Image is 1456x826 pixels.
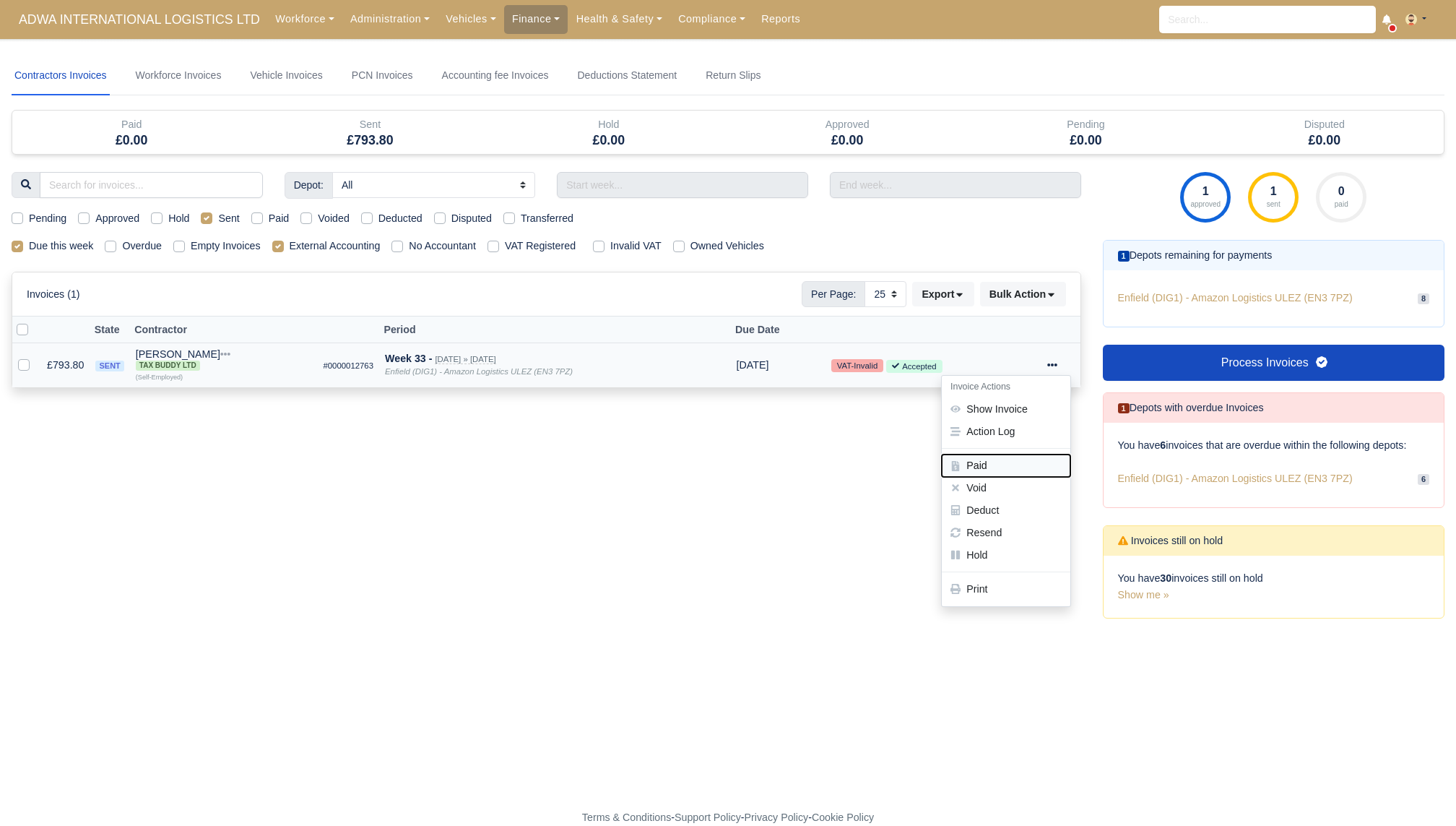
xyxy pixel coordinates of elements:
div: Hold [500,116,717,133]
span: Enfield (DIG1) - Amazon Logistics ULEZ (EN3 7PZ) [1118,291,1353,306]
button: Bulk Action [980,282,1066,306]
label: No Accountant [409,238,476,254]
label: Deducted [378,210,422,227]
div: Approved [728,111,966,154]
h6: Invoices still on hold [1118,535,1223,547]
span: 8 [1418,293,1429,304]
input: Search... [1159,6,1376,33]
span: 6 [1418,474,1429,485]
div: Disputed [1205,111,1444,154]
h5: £0.00 [739,133,955,148]
input: End week... [830,172,1081,198]
small: (Self-Employed) [136,374,183,381]
a: Print [942,578,1070,601]
th: Period [379,317,730,343]
a: Contractors Invoices [12,56,110,95]
span: ADWA INTERNATIONAL LOGISTICS LTD [12,5,267,34]
span: Per Page: [802,281,865,307]
h6: Invoice Actions [942,376,1070,398]
div: Sent [261,116,478,133]
p: You have invoices that are overdue within the following depots: [1118,437,1430,454]
a: Health & Safety [568,5,670,33]
span: Enfield (DIG1) - Amazon Logistics ULEZ (EN3 7PZ) [1118,470,1353,487]
span: 1 [1118,403,1130,414]
div: [PERSON_NAME] [136,349,312,371]
label: Voided [318,210,350,227]
a: Privacy Policy [745,812,809,823]
small: [DATE] » [DATE] [435,355,495,364]
div: Hold [490,111,728,154]
label: Disputed [451,210,492,227]
label: Approved [95,210,139,227]
div: Sent [251,111,489,154]
a: Accounting fee Invoices [439,56,552,95]
label: Invalid VAT [610,238,662,254]
label: VAT Registered [505,238,576,254]
a: Enfield (DIG1) - Amazon Logistics ULEZ (EN3 7PZ) 8 [1118,285,1430,311]
span: sent [95,361,123,371]
label: Due this week [29,238,93,254]
h5: £0.00 [23,133,240,148]
label: Hold [168,210,189,227]
th: State [90,317,129,343]
label: External Accounting [290,238,381,254]
a: Cookie Policy [812,812,874,823]
h5: £0.00 [1216,133,1433,148]
a: Vehicles [438,5,504,33]
th: Contractor [130,317,318,343]
button: Void [942,477,1070,499]
a: Terms & Conditions [582,812,671,823]
span: Depot: [285,172,333,198]
h6: Depots remaining for payments [1118,249,1273,262]
a: Hold [942,543,1070,566]
a: Workforce Invoices [133,56,225,95]
label: Transferred [521,210,573,227]
iframe: Chat Widget [1384,757,1456,826]
a: Enfield (DIG1) - Amazon Logistics ULEZ (EN3 7PZ) 6 [1118,465,1430,493]
div: You have invoices still on hold [1104,556,1444,618]
div: Paid [12,111,251,154]
button: Action Log [942,421,1070,443]
td: £793.80 [41,343,90,387]
th: Due Date [731,317,825,343]
a: ADWA INTERNATIONAL LOGISTICS LTD [12,6,267,34]
small: VAT-Invalid [831,359,883,372]
h5: £793.80 [261,133,478,148]
div: - - - [316,809,1140,826]
a: Finance [504,5,568,33]
span: 23 hours from now [737,359,769,371]
span: Tax Buddy Ltd [136,361,200,371]
label: Paid [269,210,290,227]
strong: Week 33 - [385,353,432,364]
a: PCN Invoices [349,56,416,95]
a: Deductions Statement [574,56,680,95]
span: 1 [1118,251,1130,262]
label: Pending [29,210,66,227]
button: Export [912,282,974,306]
a: Workforce [267,5,342,33]
a: Administration [342,5,438,33]
div: Disputed [1216,116,1433,133]
div: Pending [977,116,1194,133]
a: Return Slips [703,56,763,95]
a: Compliance [670,5,753,33]
label: Sent [218,210,239,227]
i: Enfield (DIG1) - Amazon Logistics ULEZ (EN3 7PZ) [385,367,573,376]
div: Approved [739,116,955,133]
a: Vehicle Invoices [247,56,325,95]
input: Search for invoices... [40,172,263,198]
strong: 6 [1160,439,1166,451]
label: Owned Vehicles [690,238,764,254]
a: Process Invoices [1103,345,1445,381]
a: Reports [753,5,808,33]
div: Paid [23,116,240,133]
button: Resend [942,522,1070,544]
h5: £0.00 [500,133,717,148]
h5: £0.00 [977,133,1194,148]
h6: Depots with overdue Invoices [1118,402,1264,414]
label: Overdue [122,238,162,254]
label: Empty Invoices [191,238,261,254]
strong: 30 [1160,572,1171,584]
